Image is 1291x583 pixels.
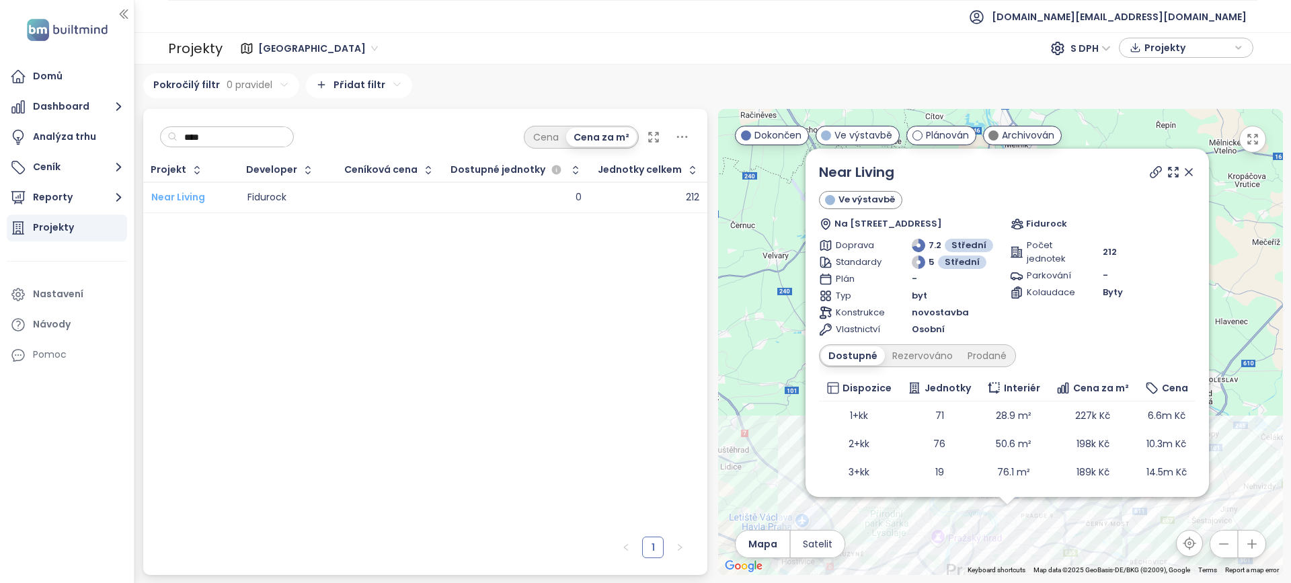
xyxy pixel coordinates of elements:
[451,162,565,178] div: Dostupné jednotky
[912,272,917,286] span: -
[979,458,1048,486] td: 76.1 m²
[1002,128,1054,143] span: Archivován
[7,311,127,338] a: Návody
[1144,38,1231,58] span: Projekty
[748,537,777,551] span: Mapa
[151,165,186,174] div: Projekt
[306,73,412,98] div: Přidat filtr
[926,128,969,143] span: Plánován
[1027,269,1073,282] span: Parkování
[754,128,801,143] span: Dokončen
[838,193,894,206] span: Ve výstavbě
[344,165,418,174] div: Ceníková cena
[7,154,127,181] button: Ceník
[821,346,885,365] div: Dostupné
[960,346,1014,365] div: Prodané
[1033,566,1190,574] span: Map data ©2025 GeoBasis-DE/BKG (©2009), Google
[676,543,684,551] span: right
[1148,409,1185,422] span: 6.6m Kč
[669,537,691,558] button: right
[1103,269,1108,282] span: -
[912,289,927,303] span: byt
[526,128,566,147] div: Cena
[819,430,900,458] td: 2+kk
[1103,286,1123,299] span: Byty
[1146,437,1186,451] span: 10.3m Kč
[7,342,127,368] div: Pomoc
[968,566,1025,575] button: Keyboard shortcuts
[912,323,945,336] span: Osobní
[929,256,935,269] span: 5
[929,239,941,252] span: 7.2
[615,537,637,558] li: Předchozí strana
[842,381,891,395] span: Dispozice
[834,128,892,143] span: Ve výstavbě
[885,346,960,365] div: Rezervováno
[451,165,545,174] span: Dostupné jednotky
[979,401,1048,430] td: 28.9 m²
[1126,38,1246,58] div: button
[168,35,223,62] div: Projekty
[1162,381,1188,395] span: Cena
[1070,38,1111,59] span: S DPH
[622,543,630,551] span: left
[1198,566,1217,574] a: Terms (opens in new tab)
[1073,381,1129,395] span: Cena za m²
[151,190,205,204] a: Near Living
[246,165,297,174] div: Developer
[819,162,894,182] a: Near Living
[7,63,127,90] a: Domů
[33,219,74,236] div: Projekty
[143,73,299,98] div: Pokročilý filtr
[834,217,941,231] span: Na [STREET_ADDRESS]
[1146,465,1187,479] span: 14.5m Kč
[615,537,637,558] button: left
[979,430,1048,458] td: 50.6 m²
[566,128,637,147] div: Cena za m²
[1103,245,1117,259] span: 212
[598,165,682,174] div: Jednotky celkem
[721,557,766,575] a: Open this area in Google Maps (opens a new window)
[1025,217,1066,231] span: Fidurock
[258,38,378,59] span: Praha
[1076,437,1109,451] span: 198k Kč
[1225,566,1279,574] a: Report a map error
[836,272,882,286] span: Plán
[836,289,882,303] span: Typ
[1075,409,1110,422] span: 227k Kč
[925,381,971,395] span: Jednotky
[791,531,845,557] button: Satelit
[7,93,127,120] button: Dashboard
[912,306,969,319] span: novostavba
[23,16,112,44] img: logo
[686,192,699,204] div: 212
[576,192,582,204] div: 0
[643,537,663,557] a: 1
[836,306,882,319] span: Konstrukce
[33,128,96,145] div: Analýza trhu
[33,68,63,85] div: Domů
[900,401,979,430] td: 71
[33,316,71,333] div: Návody
[721,557,766,575] img: Google
[1027,239,1073,266] span: Počet jednotek
[247,192,286,204] div: Fidurock
[33,346,67,363] div: Pomoc
[900,458,979,486] td: 19
[7,184,127,211] button: Reporty
[33,286,83,303] div: Nastavení
[1076,465,1109,479] span: 189k Kč
[669,537,691,558] li: Následující strana
[803,537,832,551] span: Satelit
[951,239,986,252] span: Střední
[736,531,789,557] button: Mapa
[1027,286,1073,299] span: Kolaudace
[642,537,664,558] li: 1
[7,215,127,241] a: Projekty
[7,281,127,308] a: Nastavení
